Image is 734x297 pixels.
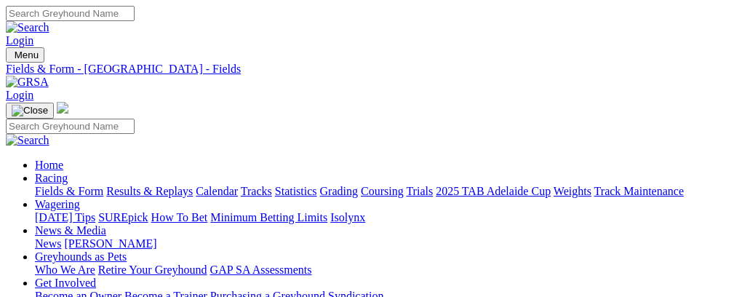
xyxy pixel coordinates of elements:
img: Search [6,134,49,147]
a: Coursing [361,185,404,197]
div: Racing [35,185,728,198]
img: GRSA [6,76,49,89]
a: [PERSON_NAME] [64,237,156,250]
a: How To Bet [151,211,208,223]
a: News [35,237,61,250]
a: GAP SA Assessments [210,264,312,276]
a: Wagering [35,198,80,210]
a: Track Maintenance [594,185,684,197]
a: Get Involved [35,277,96,289]
a: Trials [406,185,433,197]
a: Weights [554,185,591,197]
span: Menu [15,49,39,60]
a: Grading [320,185,358,197]
a: Tracks [241,185,272,197]
a: Retire Your Greyhound [98,264,207,276]
input: Search [6,119,135,134]
a: Login [6,89,33,101]
a: Statistics [275,185,317,197]
a: Results & Replays [106,185,193,197]
button: Toggle navigation [6,47,44,63]
input: Search [6,6,135,21]
img: Close [12,105,48,116]
a: Isolynx [330,211,365,223]
a: Fields & Form - [GEOGRAPHIC_DATA] - Fields [6,63,728,76]
a: 2025 TAB Adelaide Cup [436,185,551,197]
img: Search [6,21,49,34]
button: Toggle navigation [6,103,54,119]
a: Who We Are [35,264,95,276]
div: News & Media [35,237,728,250]
a: [DATE] Tips [35,211,95,223]
a: Racing [35,172,68,184]
a: Minimum Betting Limits [210,211,327,223]
a: Calendar [196,185,238,197]
a: SUREpick [98,211,148,223]
a: Home [35,159,63,171]
div: Greyhounds as Pets [35,264,728,277]
a: News & Media [35,224,106,237]
a: Login [6,34,33,47]
img: logo-grsa-white.png [57,102,68,114]
a: Fields & Form [35,185,103,197]
div: Wagering [35,211,728,224]
a: Greyhounds as Pets [35,250,127,263]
